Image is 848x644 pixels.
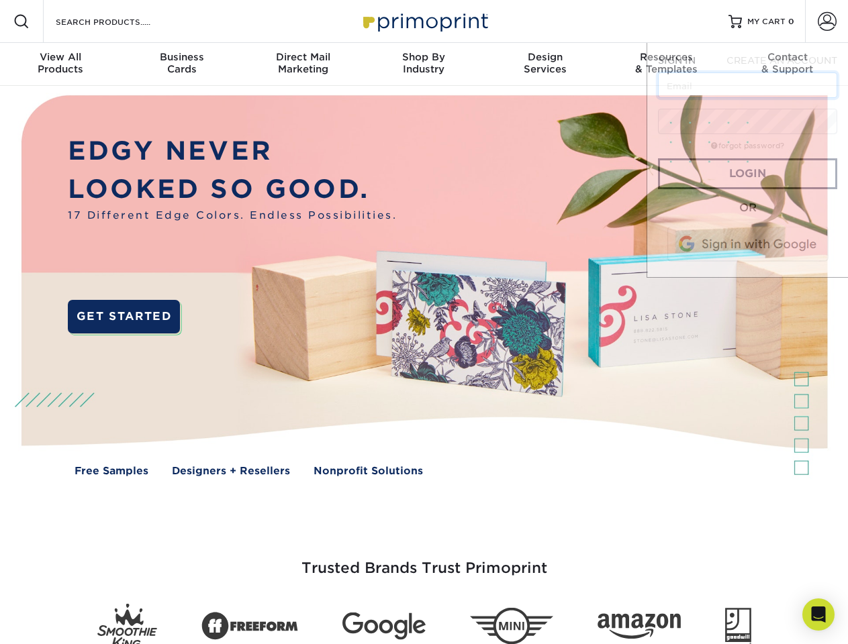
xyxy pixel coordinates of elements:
[121,43,242,86] a: BusinessCards
[658,200,837,216] div: OR
[485,51,606,75] div: Services
[363,51,484,63] span: Shop By
[242,43,363,86] a: Direct MailMarketing
[242,51,363,75] div: Marketing
[314,464,423,479] a: Nonprofit Solutions
[242,51,363,63] span: Direct Mail
[726,55,837,66] span: CREATE AN ACCOUNT
[485,51,606,63] span: Design
[485,43,606,86] a: DesignServices
[363,43,484,86] a: Shop ByIndustry
[172,464,290,479] a: Designers + Resellers
[747,16,786,28] span: MY CART
[788,17,794,26] span: 0
[357,7,491,36] img: Primoprint
[68,300,180,333] a: GET STARTED
[75,464,148,479] a: Free Samples
[342,612,426,640] img: Google
[802,598,835,631] div: Open Intercom Messenger
[606,51,726,63] span: Resources
[658,72,837,98] input: Email
[598,614,681,639] img: Amazon
[68,132,397,170] p: EDGY NEVER
[606,51,726,75] div: & Templates
[32,527,817,593] h3: Trusted Brands Trust Primoprint
[363,51,484,75] div: Industry
[658,55,696,66] span: SIGN IN
[68,170,397,209] p: LOOKED SO GOOD.
[54,13,185,30] input: SEARCH PRODUCTS.....
[68,208,397,223] span: 17 Different Edge Colors. Endless Possibilities.
[121,51,242,63] span: Business
[711,142,784,150] a: forgot password?
[121,51,242,75] div: Cards
[606,43,726,86] a: Resources& Templates
[658,158,837,189] a: Login
[725,608,751,644] img: Goodwill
